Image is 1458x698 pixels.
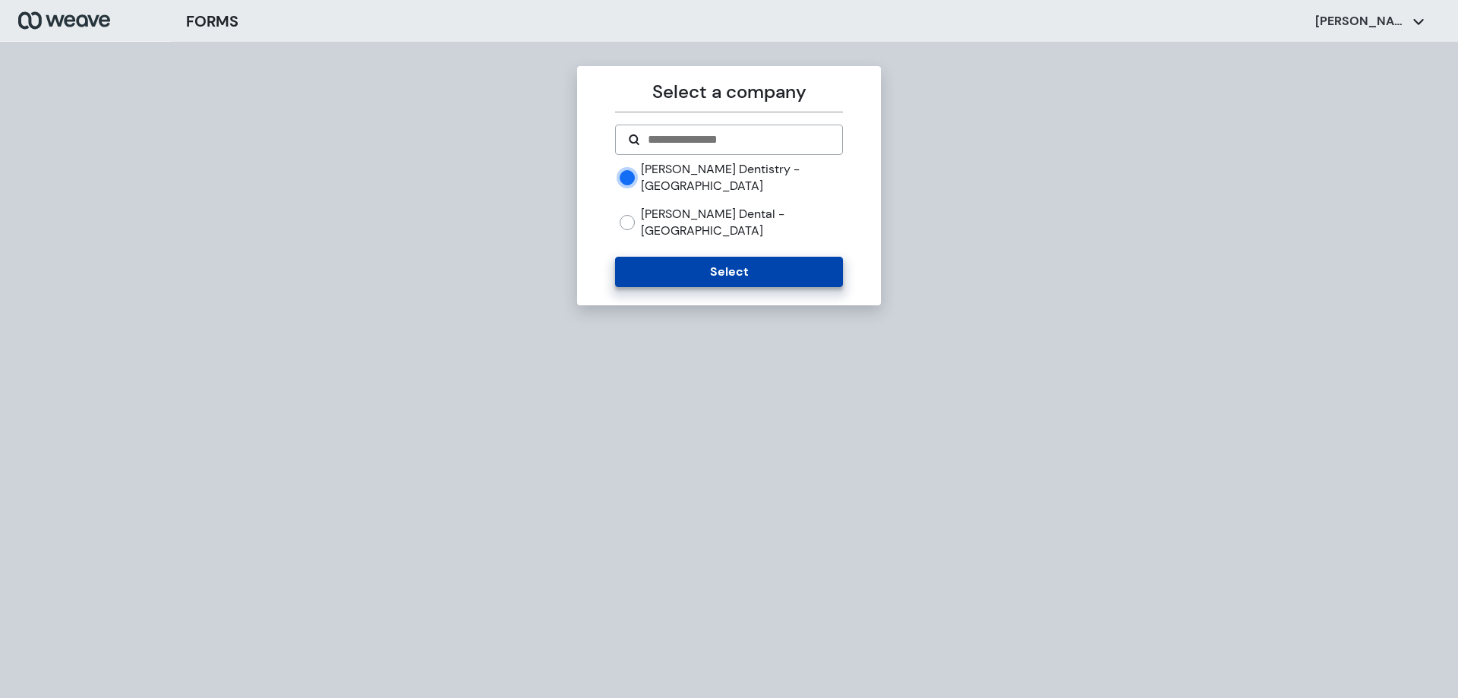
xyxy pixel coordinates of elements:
[615,78,842,106] p: Select a company
[641,161,842,194] label: [PERSON_NAME] Dentistry - [GEOGRAPHIC_DATA]
[641,206,842,238] label: [PERSON_NAME] Dental - [GEOGRAPHIC_DATA]
[646,131,829,149] input: Search
[1315,13,1406,30] p: [PERSON_NAME]
[615,257,842,287] button: Select
[186,10,238,33] h3: FORMS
